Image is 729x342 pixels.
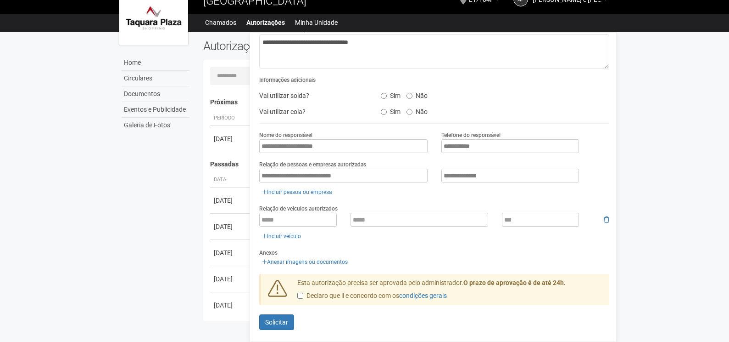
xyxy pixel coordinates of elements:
div: [DATE] [214,196,248,205]
label: Sim [381,105,401,116]
a: Chamados [205,16,236,29]
a: Documentos [122,86,189,102]
a: Incluir veículo [259,231,304,241]
a: condições gerais [399,292,447,299]
input: Não [406,109,412,115]
strong: O prazo de aprovação é de até 24h. [463,279,566,286]
div: Esta autorização precisa ser aprovada pelo administrador. [290,279,610,305]
h2: Autorizações [203,39,400,53]
div: [DATE] [214,248,248,257]
div: Vai utilizar solda? [252,89,373,103]
span: Solicitar [265,319,288,326]
div: Vai utilizar cola? [252,105,373,119]
a: Galeria de Fotos [122,118,189,133]
a: Eventos e Publicidade [122,102,189,118]
a: Incluir pessoa ou empresa [259,187,335,197]
label: Não [406,89,428,100]
label: Declaro que li e concordo com os [297,291,447,301]
button: Solicitar [259,314,294,330]
h4: Próximas [210,99,603,106]
div: [DATE] [214,134,248,143]
input: Sim [381,109,387,115]
label: Não [406,105,428,116]
label: Anexos [259,249,278,257]
a: Anexar imagens ou documentos [259,257,351,267]
a: Home [122,55,189,71]
div: [DATE] [214,222,248,231]
i: Remover [604,217,609,223]
a: Autorizações [246,16,285,29]
input: Sim [381,93,387,99]
label: Nome do responsável [259,131,312,139]
th: Data [210,172,251,188]
input: Não [406,93,412,99]
label: Informações adicionais [259,76,316,84]
label: Sim [381,89,401,100]
label: Telefone do responsável [441,131,501,139]
label: Relação de pessoas e empresas autorizadas [259,160,366,169]
a: Circulares [122,71,189,86]
div: [DATE] [214,301,248,310]
a: Minha Unidade [295,16,338,29]
input: Declaro que li e concordo com oscondições gerais [297,293,303,299]
label: Relação de veículos autorizados [259,205,338,213]
th: Período [210,111,251,126]
h4: Passadas [210,161,603,168]
div: [DATE] [214,274,248,284]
